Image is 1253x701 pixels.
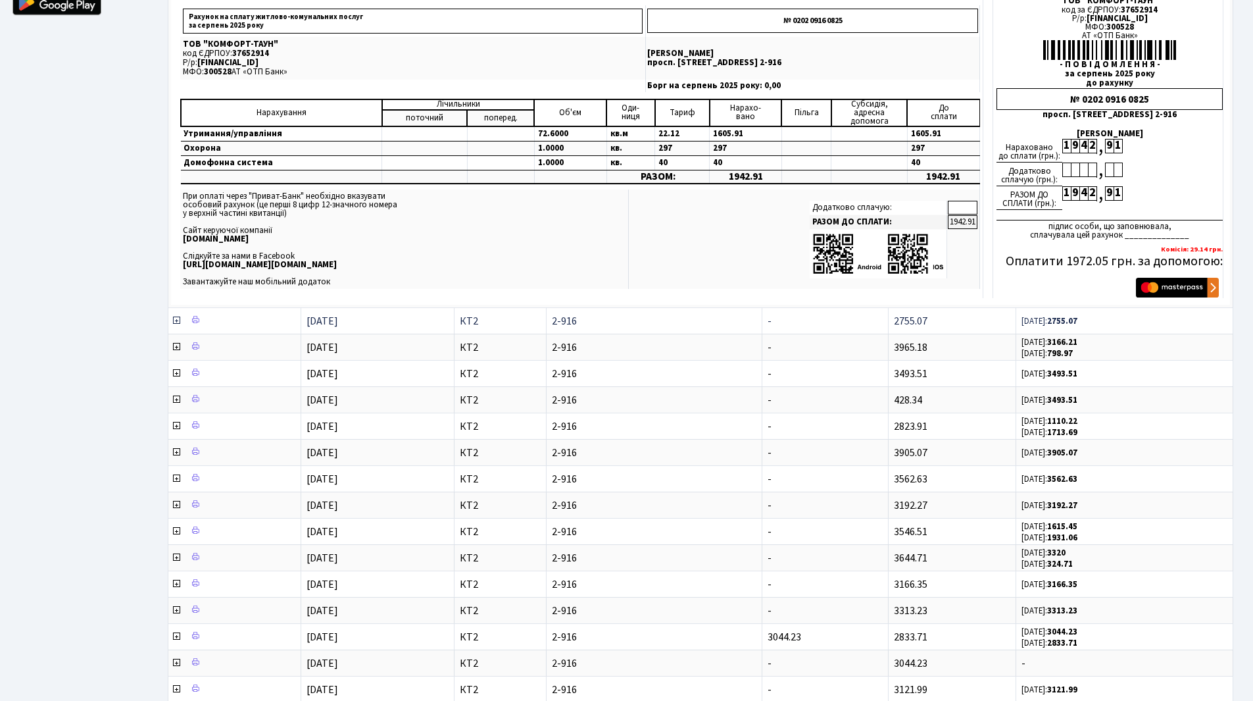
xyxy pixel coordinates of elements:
b: 2755.07 [1047,315,1077,327]
span: КТ2 [460,474,541,484]
b: 3166.35 [1047,579,1077,590]
p: Борг на серпень 2025 року: 0,00 [647,82,978,90]
b: 2833.71 [1047,637,1077,649]
p: № 0202 0916 0825 [647,9,978,33]
td: Нарахо- вано [710,99,782,126]
div: МФО: [996,23,1223,32]
p: МФО: АТ «ОТП Банк» [183,68,643,76]
span: КТ2 [460,632,541,642]
div: 2 [1088,186,1096,201]
small: [DATE]: [1021,394,1077,406]
span: 2755.07 [894,314,927,328]
small: [DATE]: [1021,558,1073,570]
span: [DATE] [307,419,338,434]
td: 40 [710,155,782,170]
span: [DATE] [307,683,338,697]
span: 2-916 [552,342,756,353]
span: [DATE] [307,498,338,513]
b: [DOMAIN_NAME] [183,233,249,245]
span: КТ2 [460,395,541,405]
b: 3562.63 [1047,473,1077,485]
span: 3044.23 [768,630,801,644]
span: КТ2 [460,369,541,379]
span: КТ2 [460,316,541,326]
b: 1615.45 [1047,521,1077,532]
span: КТ2 [460,527,541,537]
span: 2833.71 [894,630,927,644]
div: Додатково сплачую (грн.): [996,163,1062,186]
span: [DATE] [307,340,338,355]
span: 3562.63 [894,472,927,486]
span: КТ2 [460,685,541,695]
small: [DATE]: [1021,521,1077,532]
td: До cплати [907,99,979,126]
span: [DATE] [307,630,338,644]
small: [DATE]: [1021,500,1077,511]
small: [DATE]: [1021,547,1066,559]
span: 3493.51 [894,367,927,381]
span: 2-916 [552,474,756,484]
div: , [1096,163,1105,178]
small: [DATE]: [1021,315,1077,327]
span: 2-916 [552,632,756,642]
span: [DATE] [307,393,338,407]
p: Рахунок на сплату житлово-комунальних послуг за серпень 2025 року [183,9,643,34]
td: 1.0000 [534,155,606,170]
span: [FINANCIAL_ID] [1087,13,1148,24]
b: 3166.21 [1047,336,1077,348]
td: 297 [907,141,979,155]
div: 2 [1088,139,1096,153]
div: , [1096,139,1105,154]
img: apps-qrcodes.png [812,232,944,275]
div: 1 [1114,186,1122,201]
span: 3546.51 [894,525,927,539]
span: - [1021,658,1227,669]
span: [DATE] [307,525,338,539]
div: 9 [1071,186,1079,201]
b: 324.71 [1047,558,1073,570]
div: Нараховано до сплати (грн.): [996,139,1062,163]
td: 297 [655,141,710,155]
span: 2823.91 [894,419,927,434]
td: Субсидія, адресна допомога [831,99,908,126]
b: 3493.51 [1047,368,1077,380]
td: 1942.91 [710,170,782,184]
span: 37652914 [232,47,269,59]
span: [DATE] [307,314,338,328]
b: Комісія: 29.14 грн. [1161,244,1223,254]
td: 1.0000 [534,141,606,155]
small: [DATE]: [1021,579,1077,590]
td: 1605.91 [710,126,782,142]
div: Р/р: [996,14,1223,23]
span: [DATE] [307,656,338,671]
span: 2-916 [552,316,756,326]
span: КТ2 [460,342,541,353]
small: [DATE]: [1021,605,1077,617]
span: [DATE] [307,446,338,460]
div: РАЗОМ ДО СПЛАТИ (грн.): [996,186,1062,210]
small: [DATE]: [1021,626,1077,638]
span: КТ2 [460,658,541,669]
div: 1 [1062,139,1071,153]
span: 2-916 [552,658,756,669]
span: 3166.35 [894,577,927,592]
span: - [768,472,772,486]
td: кв.м [606,126,654,142]
span: - [768,314,772,328]
span: - [768,446,772,460]
small: [DATE]: [1021,447,1077,459]
b: 1713.69 [1047,427,1077,438]
b: 1110.22 [1047,415,1077,427]
td: Домофонна система [181,155,382,170]
td: Тариф [655,99,710,126]
b: 798.97 [1047,348,1073,359]
div: 9 [1071,139,1079,153]
small: [DATE]: [1021,684,1077,696]
div: до рахунку [996,79,1223,88]
span: - [768,393,772,407]
b: 3192.27 [1047,500,1077,511]
td: кв. [606,141,654,155]
div: [PERSON_NAME] [996,130,1223,138]
span: КТ2 [460,421,541,432]
b: 3493.51 [1047,394,1077,406]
